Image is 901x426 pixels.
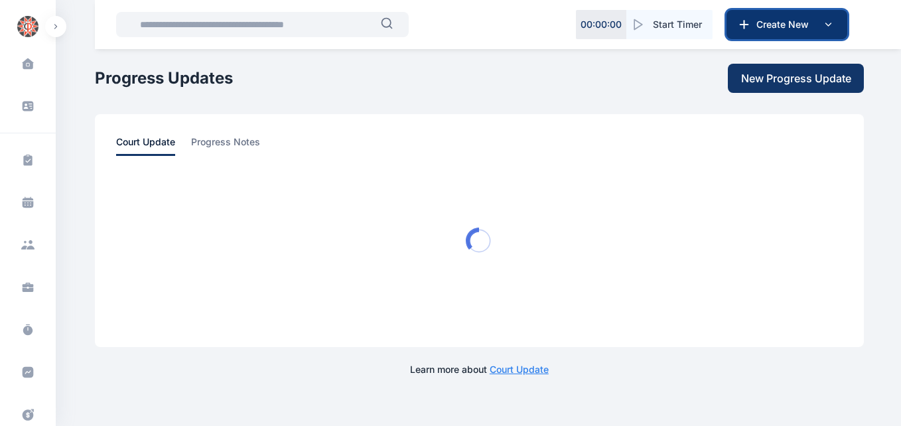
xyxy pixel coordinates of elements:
span: Start Timer [653,18,702,31]
a: Court Update [490,364,549,375]
button: Create New [727,10,847,39]
span: New Progress Update [741,70,851,86]
a: court update [116,135,191,156]
button: New Progress Update [728,64,864,93]
span: progress notes [191,135,260,156]
span: court update [116,135,175,156]
h1: Progress Updates [95,68,233,89]
p: Learn more about [410,363,549,376]
button: Start Timer [626,10,713,39]
span: Create New [751,18,820,31]
p: 00 : 00 : 00 [581,18,622,31]
a: progress notes [191,135,276,156]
